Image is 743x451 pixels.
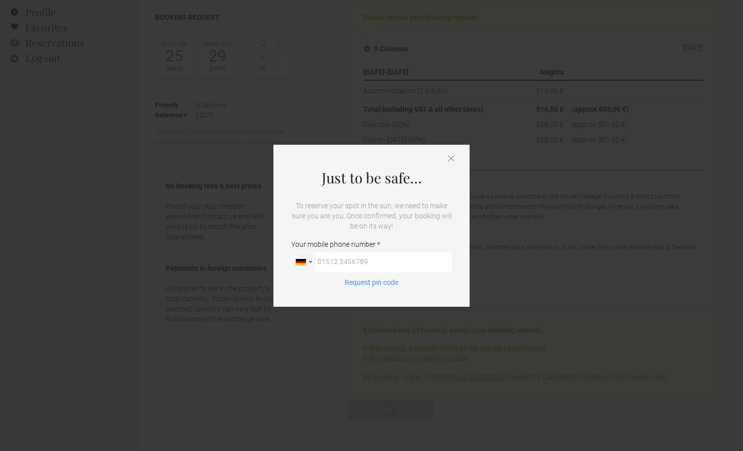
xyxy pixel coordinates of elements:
div: Germany (Deutschland): +49 [292,252,315,272]
p: To reserve your spot in the sun, we need to make sure you are you. Once confirmed, your booking w... [291,201,452,231]
button: Close [448,155,454,164]
button: Request pin code [338,277,405,287]
h4: Just to be safe… [291,170,452,185]
span: Your mobile phone number [291,239,380,249]
input: Your mobile phone number [291,252,452,272]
